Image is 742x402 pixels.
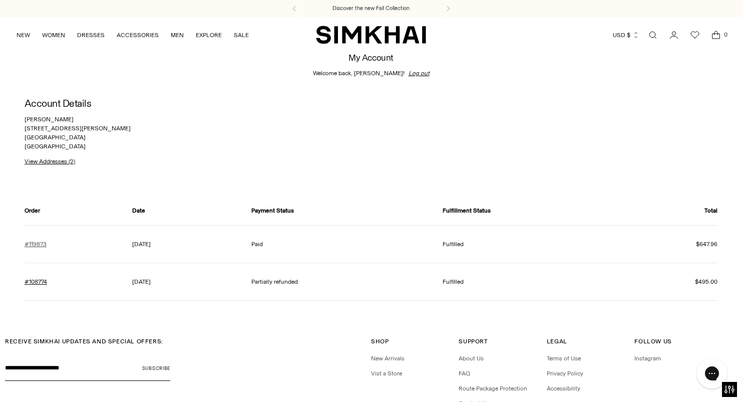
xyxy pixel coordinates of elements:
a: About Us [459,355,484,362]
span: Follow Us [634,338,671,345]
a: Vist a Store [371,370,402,377]
span: Shop [371,338,389,345]
a: Instagram [634,355,661,362]
a: FAQ [459,370,470,377]
td: $495.00 [624,263,717,300]
iframe: Sign Up via Text for Offers [8,364,101,394]
td: Fulfilled [429,225,624,263]
a: Order number #108774 [25,277,47,286]
iframe: Gorgias live chat messenger [692,355,732,392]
th: Payment Status [237,206,429,226]
h2: Account Details [25,98,717,109]
a: New Arrivals [371,355,405,362]
span: RECEIVE SIMKHAI UPDATES AND SPECIAL OFFERS: [5,338,163,345]
a: SALE [234,24,249,46]
a: Privacy Policy [547,370,583,377]
a: Route Package Protection [459,385,527,392]
button: USD $ [613,24,639,46]
p: [PERSON_NAME] [STREET_ADDRESS][PERSON_NAME] [GEOGRAPHIC_DATA] [GEOGRAPHIC_DATA] [25,115,717,151]
button: Subscribe [142,356,170,381]
time: [DATE] [132,241,151,248]
a: MEN [171,24,184,46]
a: Order number #119873 [25,240,47,249]
td: Paid [237,225,429,263]
a: EXPLORE [196,24,222,46]
span: Legal [547,338,567,345]
a: SIMKHAI [316,25,426,45]
a: Log out [409,69,430,78]
a: NEW [17,24,30,46]
a: View Addresses (2) [25,157,75,166]
a: Discover the new Fall Collection [332,5,410,13]
th: Fulfillment Status [429,206,624,226]
a: Open cart modal [706,25,726,45]
a: Open search modal [643,25,663,45]
th: Total [624,206,717,226]
th: Date [118,206,237,226]
td: $647.96 [624,225,717,263]
td: Fulfilled [429,263,624,300]
a: WOMEN [42,24,65,46]
time: [DATE] [132,278,151,285]
a: Go to the account page [664,25,684,45]
h1: My Account [348,53,394,62]
th: Order [25,206,118,226]
a: ACCESSORIES [117,24,159,46]
a: Terms of Use [547,355,581,362]
a: Wishlist [685,25,705,45]
span: Support [459,338,488,345]
div: Welcome back, [PERSON_NAME]! [313,69,430,78]
a: DRESSES [77,24,105,46]
span: 0 [721,30,730,39]
td: Partially refunded [237,263,429,300]
a: Accessibility [547,385,580,392]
